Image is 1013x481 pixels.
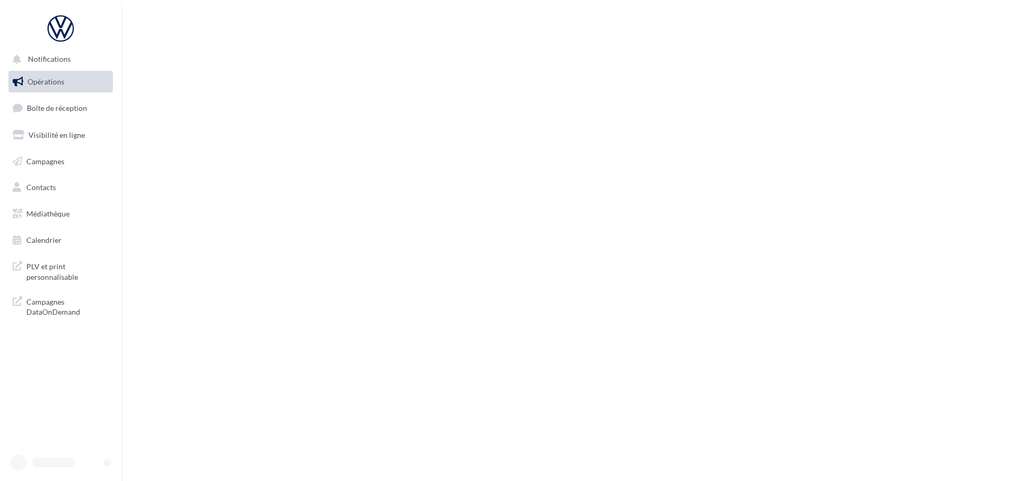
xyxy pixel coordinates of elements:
span: Calendrier [26,235,62,244]
a: PLV et print personnalisable [6,255,115,286]
span: Opérations [27,77,64,86]
a: Visibilité en ligne [6,124,115,146]
a: Campagnes DataOnDemand [6,290,115,322]
a: Calendrier [6,229,115,251]
a: Médiathèque [6,203,115,225]
span: Notifications [28,55,71,64]
span: Médiathèque [26,209,70,218]
span: Campagnes [26,156,64,165]
span: Contacts [26,183,56,192]
span: Campagnes DataOnDemand [26,295,109,317]
span: Boîte de réception [27,103,87,112]
span: PLV et print personnalisable [26,259,109,282]
a: Boîte de réception [6,97,115,119]
span: Visibilité en ligne [28,130,85,139]
a: Opérations [6,71,115,93]
a: Campagnes [6,150,115,173]
a: Contacts [6,176,115,199]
